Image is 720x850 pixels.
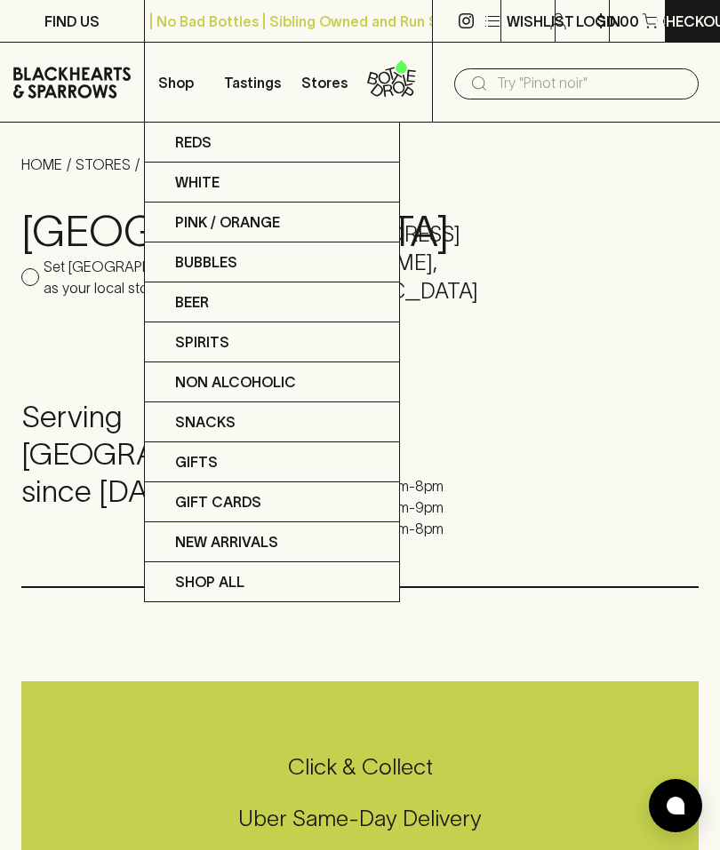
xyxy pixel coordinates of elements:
p: Non Alcoholic [175,371,296,393]
p: SHOP ALL [175,571,244,592]
p: Reds [175,131,212,153]
a: Non Alcoholic [145,362,399,402]
p: New Arrivals [175,531,278,552]
p: White [175,171,220,193]
a: SHOP ALL [145,562,399,601]
p: Gifts [175,451,218,473]
a: Gift Cards [145,482,399,522]
img: bubble-icon [667,797,684,814]
a: Bubbles [145,242,399,282]
a: White [145,163,399,203]
a: Pink / Orange [145,203,399,242]
p: Spirits [175,331,229,353]
a: Beer [145,282,399,322]
p: Bubbles [175,251,237,273]
a: Snacks [145,402,399,442]
p: Snacks [175,411,236,433]
a: Spirits [145,322,399,362]
a: Reds [145,123,399,163]
a: New Arrivals [145,522,399,562]
p: Pink / Orange [175,211,280,233]
a: Gifts [145,442,399,482]
p: Gift Cards [175,491,261,512]
p: Beer [175,291,209,313]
